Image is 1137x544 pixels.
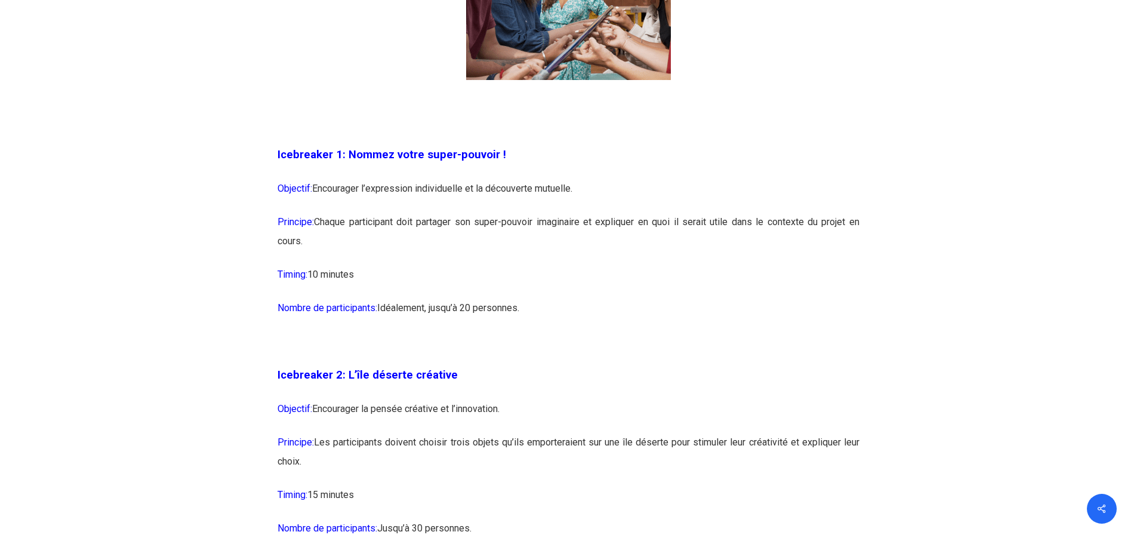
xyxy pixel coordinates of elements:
[278,433,859,485] p: Les participants doivent choisir trois objets qu’ils emporteraient sur une île déserte pour stimu...
[278,489,307,500] span: Timing:
[278,179,859,213] p: Encourager l’expression individuelle et la découverte mutuelle.
[278,368,458,382] span: Icebreaker 2: L’île déserte créative
[278,302,377,314] span: Nombre de participants:
[278,299,859,332] p: Idéalement, jusqu’à 20 personnes.
[278,265,859,299] p: 10 minutes
[278,269,307,280] span: Timing:
[278,183,312,194] span: Objectif:
[278,148,506,161] span: Icebreaker 1: Nommez votre super-pouvoir !
[278,216,314,228] span: Principe:
[278,523,377,534] span: Nombre de participants:
[278,403,312,414] span: Objectif:
[278,485,859,519] p: 15 minutes
[278,399,859,433] p: Encourager la pensée créative et l’innovation.
[278,437,314,448] span: Principe:
[278,213,859,265] p: Chaque participant doit partager son super-pouvoir imaginaire et expliquer en quoi il serait util...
